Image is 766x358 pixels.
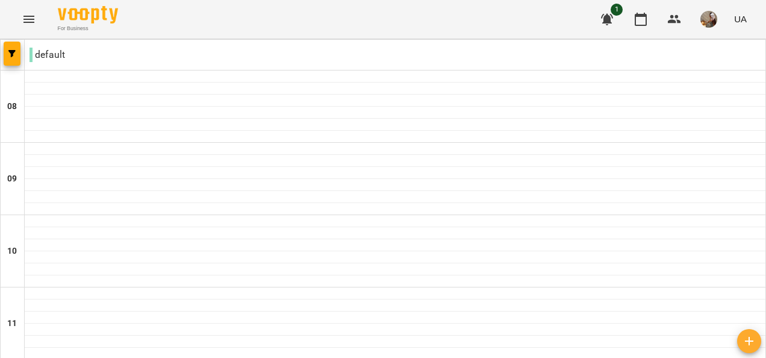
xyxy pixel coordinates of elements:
span: UA [734,13,747,25]
p: default [30,48,65,62]
h6: 08 [7,100,17,113]
img: 064cb9cc0df9fe3f3a40f0bf741a8fe7.JPG [700,11,717,28]
button: Створити урок [737,329,761,353]
span: For Business [58,25,118,33]
h6: 10 [7,245,17,258]
h6: 11 [7,317,17,330]
button: Menu [14,5,43,34]
span: 1 [611,4,623,16]
h6: 09 [7,172,17,186]
button: UA [729,8,752,30]
img: Voopty Logo [58,6,118,24]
